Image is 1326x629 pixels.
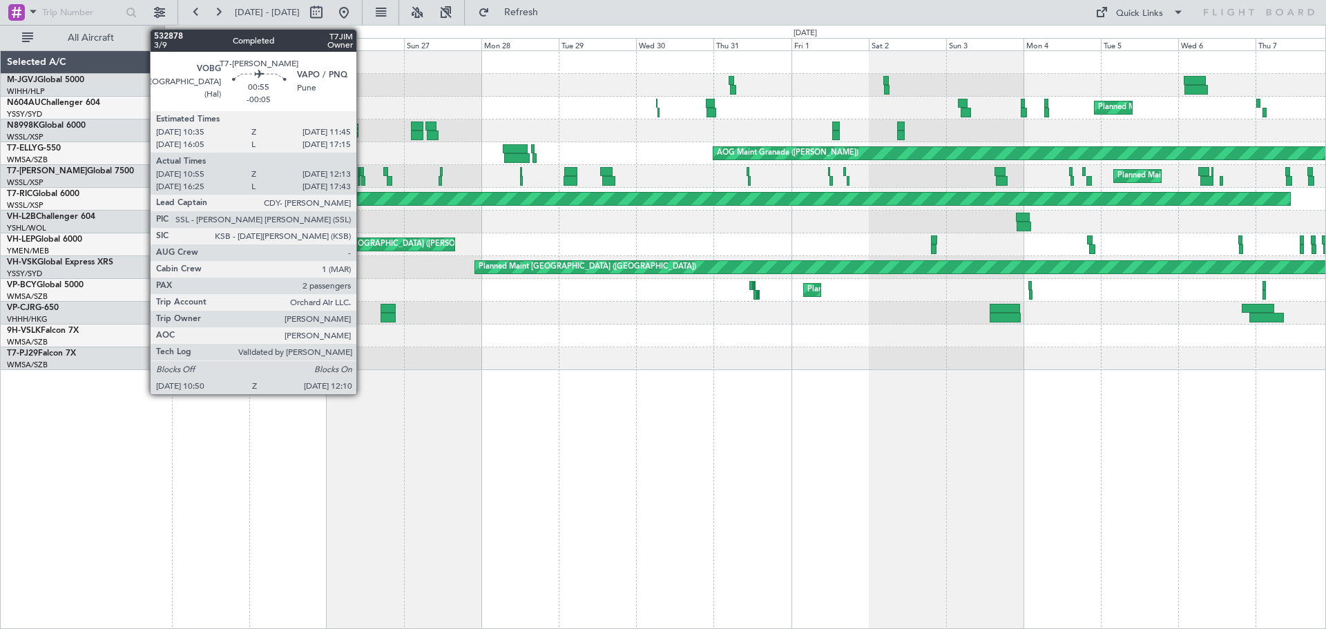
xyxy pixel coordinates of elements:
div: Planned Maint [GEOGRAPHIC_DATA] ([GEOGRAPHIC_DATA]) [479,257,696,278]
div: Planned Maint [US_STATE][GEOGRAPHIC_DATA] ([PERSON_NAME] World) [253,234,517,255]
a: VHHH/HKG [7,314,48,325]
div: Wed 30 [636,38,713,50]
span: T7-RIC [7,190,32,198]
div: Sun 3 [946,38,1024,50]
a: YSSY/SYD [7,269,42,279]
div: Tue 29 [559,38,636,50]
div: [DATE] [794,28,817,39]
div: Thu 24 [172,38,249,50]
span: All Aircraft [36,33,146,43]
a: YSHL/WOL [7,223,46,233]
span: N8998K [7,122,39,130]
div: Planned Maint [GEOGRAPHIC_DATA] (Seletar) [253,120,415,141]
div: Planned Maint [GEOGRAPHIC_DATA] ([GEOGRAPHIC_DATA]) [201,166,419,186]
div: Wed 6 [1178,38,1256,50]
div: Planned Maint [GEOGRAPHIC_DATA] (Seletar) [253,75,415,95]
div: Sat 2 [869,38,946,50]
span: VH-VSK [7,258,37,267]
a: YSSY/SYD [7,109,42,119]
a: WSSL/XSP [7,132,44,142]
span: T7-ELLY [7,144,37,153]
a: 9H-VSLKFalcon 7X [7,327,79,335]
span: 9H-VSLK [7,327,41,335]
a: WMSA/SZB [7,360,48,370]
span: VH-LEP [7,235,35,244]
a: WSSL/XSP [7,177,44,188]
button: Quick Links [1088,1,1191,23]
a: N604AUChallenger 604 [7,99,100,107]
a: M-JGVJGlobal 5000 [7,76,84,84]
span: N604AU [7,99,41,107]
a: VH-LEPGlobal 6000 [7,235,82,244]
a: VH-VSKGlobal Express XRS [7,258,113,267]
a: YMEN/MEB [7,246,49,256]
span: T7-PJ29 [7,349,38,358]
span: [DATE] - [DATE] [235,6,300,19]
a: T7-[PERSON_NAME]Global 7500 [7,167,134,175]
div: Quick Links [1116,7,1163,21]
a: VH-L2BChallenger 604 [7,213,95,221]
div: Planned Maint Sharjah (Sharjah Intl) [269,143,392,164]
div: Mon 4 [1024,38,1101,50]
a: T7-ELLYG-550 [7,144,61,153]
a: T7-RICGlobal 6000 [7,190,79,198]
a: WIHH/HLP [7,86,45,97]
div: AOG Maint Granada ([PERSON_NAME]) [717,143,858,164]
span: VP-BCY [7,281,37,289]
div: Planned Maint Sydney ([PERSON_NAME] Intl) [1098,97,1258,118]
div: Sun 27 [404,38,481,50]
div: Planned Maint Dubai (Al Maktoum Intl) [1117,166,1253,186]
a: WMSA/SZB [7,155,48,165]
a: WSSL/XSP [7,200,44,211]
button: All Aircraft [15,27,150,49]
a: VP-BCYGlobal 5000 [7,281,84,289]
div: Fri 25 [249,38,327,50]
span: VP-CJR [7,304,35,312]
a: N8998KGlobal 6000 [7,122,86,130]
div: Thu 31 [713,38,791,50]
a: T7-PJ29Falcon 7X [7,349,76,358]
input: Trip Number [42,2,122,23]
a: WMSA/SZB [7,291,48,302]
span: Refresh [492,8,550,17]
a: VP-CJRG-650 [7,304,59,312]
span: M-JGVJ [7,76,37,84]
span: T7-[PERSON_NAME] [7,167,87,175]
div: Mon 28 [481,38,559,50]
div: Planned Maint [GEOGRAPHIC_DATA] (Sultan [PERSON_NAME] [PERSON_NAME] - Subang) [807,280,1129,300]
button: Refresh [472,1,555,23]
div: [DATE] [167,28,191,39]
div: Fri 1 [791,38,869,50]
div: Sat 26 [327,38,404,50]
div: Tue 5 [1101,38,1178,50]
a: WMSA/SZB [7,337,48,347]
span: VH-L2B [7,213,36,221]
